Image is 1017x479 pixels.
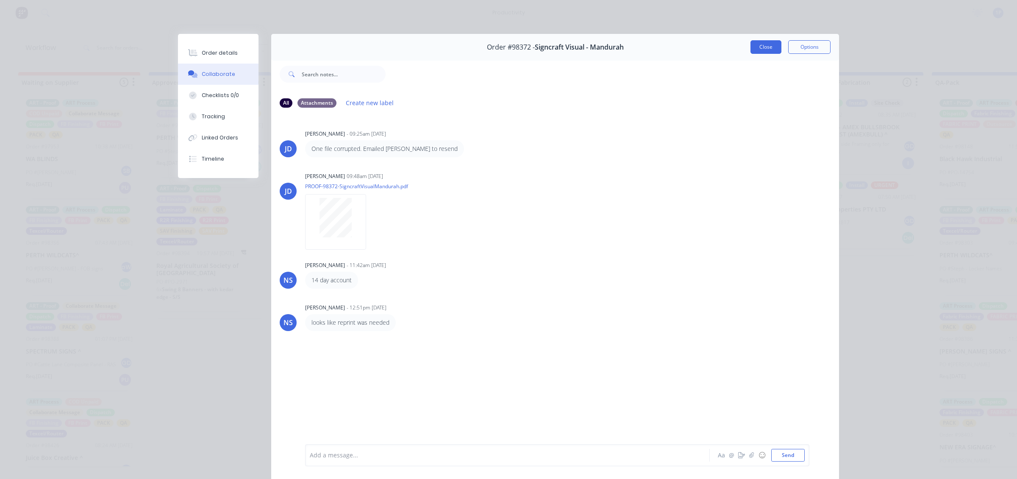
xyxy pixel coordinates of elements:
div: 09:48am [DATE] [347,173,383,180]
div: [PERSON_NAME] [305,130,345,138]
div: - 09:25am [DATE] [347,130,386,138]
button: Options [788,40,831,54]
button: Timeline [178,148,258,170]
button: Create new label [342,97,398,109]
button: ☺ [757,450,767,460]
div: JD [285,144,292,154]
span: Order #98372 - [487,43,535,51]
p: looks like reprint was needed [311,318,389,327]
div: JD [285,186,292,196]
button: Linked Orders [178,127,258,148]
div: NS [283,317,293,328]
button: @ [726,450,736,460]
button: Checklists 0/0 [178,85,258,106]
div: Attachments [297,98,336,108]
button: Close [750,40,781,54]
p: PROOF-98372-SigncraftVisualMandurah.pdf [305,183,408,190]
div: Collaborate [202,70,235,78]
p: 14 day account [311,276,352,284]
button: Collaborate [178,64,258,85]
button: Send [771,449,805,462]
div: Timeline [202,155,224,163]
button: Order details [178,42,258,64]
div: Order details [202,49,238,57]
div: All [280,98,292,108]
div: [PERSON_NAME] [305,173,345,180]
div: Checklists 0/0 [202,92,239,99]
div: [PERSON_NAME] [305,262,345,269]
div: NS [283,275,293,285]
div: Tracking [202,113,225,120]
input: Search notes... [302,66,386,83]
p: One file corrupted. Emailed [PERSON_NAME] to resend [311,145,458,153]
div: - 11:42am [DATE] [347,262,386,269]
button: Tracking [178,106,258,127]
div: [PERSON_NAME] [305,304,345,312]
span: Signcraft Visual - Mandurah [535,43,624,51]
div: Linked Orders [202,134,238,142]
button: Aa [716,450,726,460]
div: - 12:51pm [DATE] [347,304,386,312]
